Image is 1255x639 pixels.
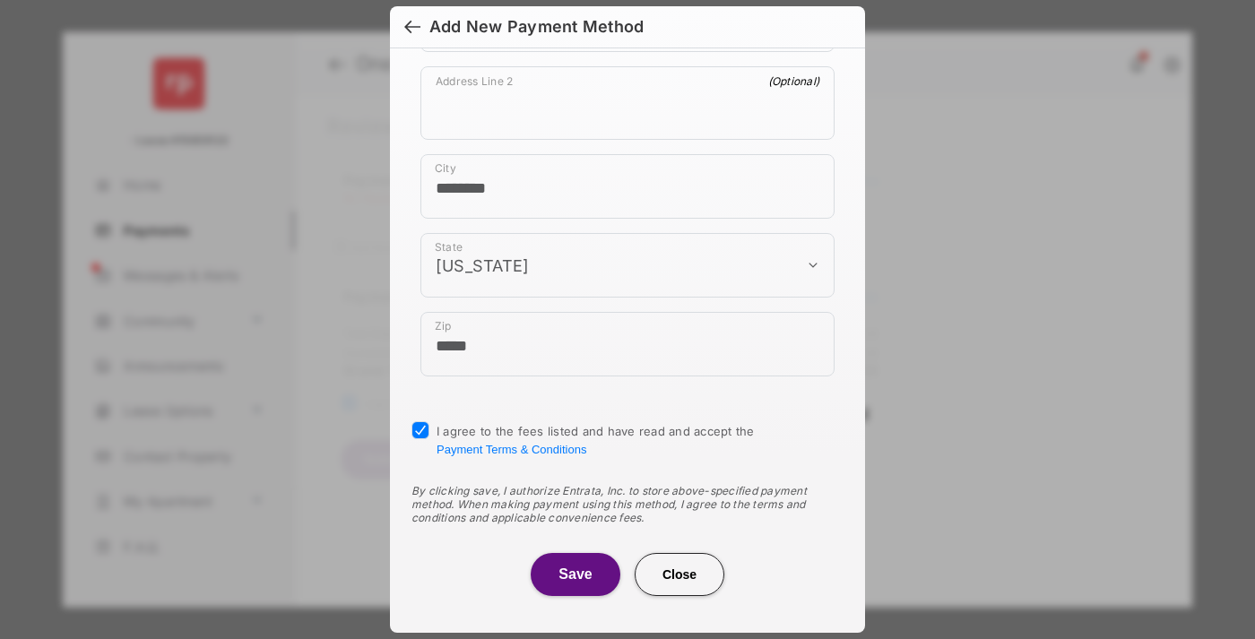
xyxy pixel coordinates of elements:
span: I agree to the fees listed and have read and accept the [437,424,755,456]
button: Close [635,553,724,596]
div: payment_method_screening[postal_addresses][addressLine2] [420,66,835,140]
div: Add New Payment Method [429,17,644,37]
button: Save [531,553,620,596]
div: By clicking save, I authorize Entrata, Inc. to store above-specified payment method. When making ... [411,484,844,524]
button: I agree to the fees listed and have read and accept the [437,443,586,456]
div: payment_method_screening[postal_addresses][administrativeArea] [420,233,835,298]
div: payment_method_screening[postal_addresses][locality] [420,154,835,219]
div: payment_method_screening[postal_addresses][postalCode] [420,312,835,376]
